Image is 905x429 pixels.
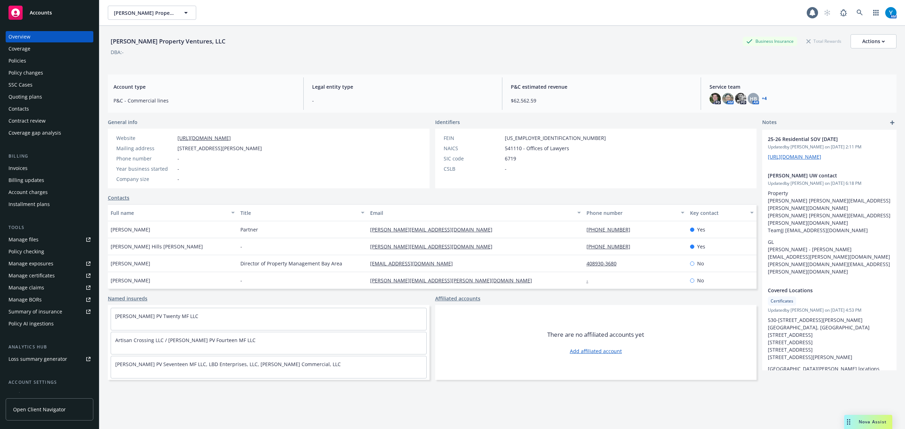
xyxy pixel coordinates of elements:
[6,187,93,198] a: Account charges
[111,226,150,233] span: [PERSON_NAME]
[114,9,175,17] span: [PERSON_NAME] Property Ventures, LLC
[697,260,704,267] span: No
[735,93,746,104] img: photo
[6,246,93,257] a: Policy checking
[762,281,897,386] div: Covered LocationsCertificatesUpdatedby [PERSON_NAME] on [DATE] 4:53 PM530-[STREET_ADDRESS][PERSON...
[768,365,891,380] p: [GEOGRAPHIC_DATA][PERSON_NAME] locations have their own Configuration/Master
[370,277,538,284] a: [PERSON_NAME][EMAIL_ADDRESS][PERSON_NAME][DOMAIN_NAME]
[710,83,891,90] span: Service team
[586,209,677,217] div: Phone number
[238,204,367,221] button: Title
[115,337,256,343] a: Artisan Crossing LLC / [PERSON_NAME] PV Fourteen MF LLC
[6,103,93,114] a: Contacts
[722,93,734,104] img: photo
[367,204,584,221] button: Email
[8,294,42,305] div: Manage BORs
[768,238,891,275] p: GL [PERSON_NAME] - [PERSON_NAME][EMAIL_ADDRESS][PERSON_NAME][DOMAIN_NAME] [PERSON_NAME][DOMAIN_NA...
[885,7,897,18] img: photo
[888,118,897,127] a: add
[6,127,93,139] a: Coverage gap analysis
[762,130,897,166] div: 25-26 Residential SOV [DATE]Updatedby [PERSON_NAME] on [DATE] 2:11 PM[URL][DOMAIN_NAME]
[762,166,897,281] div: [PERSON_NAME] UW contactUpdatedby [PERSON_NAME] on [DATE] 6:18 PMProperty [PERSON_NAME] [PERSON_N...
[177,135,231,141] a: [URL][DOMAIN_NAME]
[6,282,93,293] a: Manage claims
[586,226,636,233] a: [PHONE_NUMBER]
[444,155,502,162] div: SIC code
[177,165,179,172] span: -
[768,189,891,234] p: Property [PERSON_NAME] [PERSON_NAME][EMAIL_ADDRESS][PERSON_NAME][DOMAIN_NAME] [PERSON_NAME] [PERS...
[586,243,636,250] a: [PHONE_NUMBER]
[111,209,227,217] div: Full name
[8,270,55,281] div: Manage certificates
[768,307,891,313] span: Updated by [PERSON_NAME] on [DATE] 4:53 PM
[8,127,61,139] div: Coverage gap analysis
[13,406,66,413] span: Open Client Navigator
[177,175,179,183] span: -
[116,134,175,142] div: Website
[8,282,44,293] div: Manage claims
[6,343,93,351] div: Analytics hub
[6,55,93,66] a: Policies
[8,246,44,257] div: Policy checking
[6,389,93,400] a: Service team
[869,6,883,20] a: Switch app
[584,204,688,221] button: Phone number
[111,277,150,284] span: [PERSON_NAME]
[6,306,93,317] a: Summary of insurance
[6,67,93,78] a: Policy changes
[710,93,721,104] img: photo
[6,258,93,269] span: Manage exposures
[687,204,757,221] button: Key contact
[116,165,175,172] div: Year business started
[116,155,175,162] div: Phone number
[177,155,179,162] span: -
[511,97,692,104] span: $62,562.59
[762,118,777,127] span: Notes
[370,209,573,217] div: Email
[8,199,50,210] div: Installment plans
[836,6,851,20] a: Report a Bug
[8,55,26,66] div: Policies
[570,347,622,355] a: Add affiliated account
[750,95,757,102] span: HB
[113,83,295,90] span: Account type
[370,260,459,267] a: [EMAIL_ADDRESS][DOMAIN_NAME]
[177,145,262,152] span: [STREET_ADDRESS][PERSON_NAME]
[8,187,48,198] div: Account charges
[370,243,498,250] a: [PERSON_NAME][EMAIL_ADDRESS][DOMAIN_NAME]
[6,175,93,186] a: Billing updates
[6,31,93,42] a: Overview
[108,204,238,221] button: Full name
[586,277,594,284] a: -
[768,180,891,187] span: Updated by [PERSON_NAME] on [DATE] 6:18 PM
[586,260,622,267] a: 408930-3680
[697,277,704,284] span: No
[6,353,93,365] a: Loss summary generator
[6,115,93,127] a: Contract review
[113,97,295,104] span: P&C - Commercial lines
[505,155,516,162] span: 6719
[8,163,28,174] div: Invoices
[6,379,93,386] div: Account settings
[8,306,62,317] div: Summary of insurance
[690,209,746,217] div: Key contact
[240,243,242,250] span: -
[851,34,897,48] button: Actions
[803,37,845,46] div: Total Rewards
[768,144,891,150] span: Updated by [PERSON_NAME] on [DATE] 2:11 PM
[116,175,175,183] div: Company size
[240,277,242,284] span: -
[8,353,67,365] div: Loss summary generator
[697,243,705,250] span: Yes
[115,313,198,319] a: [PERSON_NAME] PV Twenty MF LLC
[6,318,93,329] a: Policy AI ingestions
[6,199,93,210] a: Installment plans
[8,234,39,245] div: Manage files
[8,43,30,54] div: Coverage
[6,91,93,102] a: Quoting plans
[6,270,93,281] a: Manage certificates
[8,67,43,78] div: Policy changes
[820,6,834,20] a: Start snowing
[30,10,52,16] span: Accounts
[8,318,54,329] div: Policy AI ingestions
